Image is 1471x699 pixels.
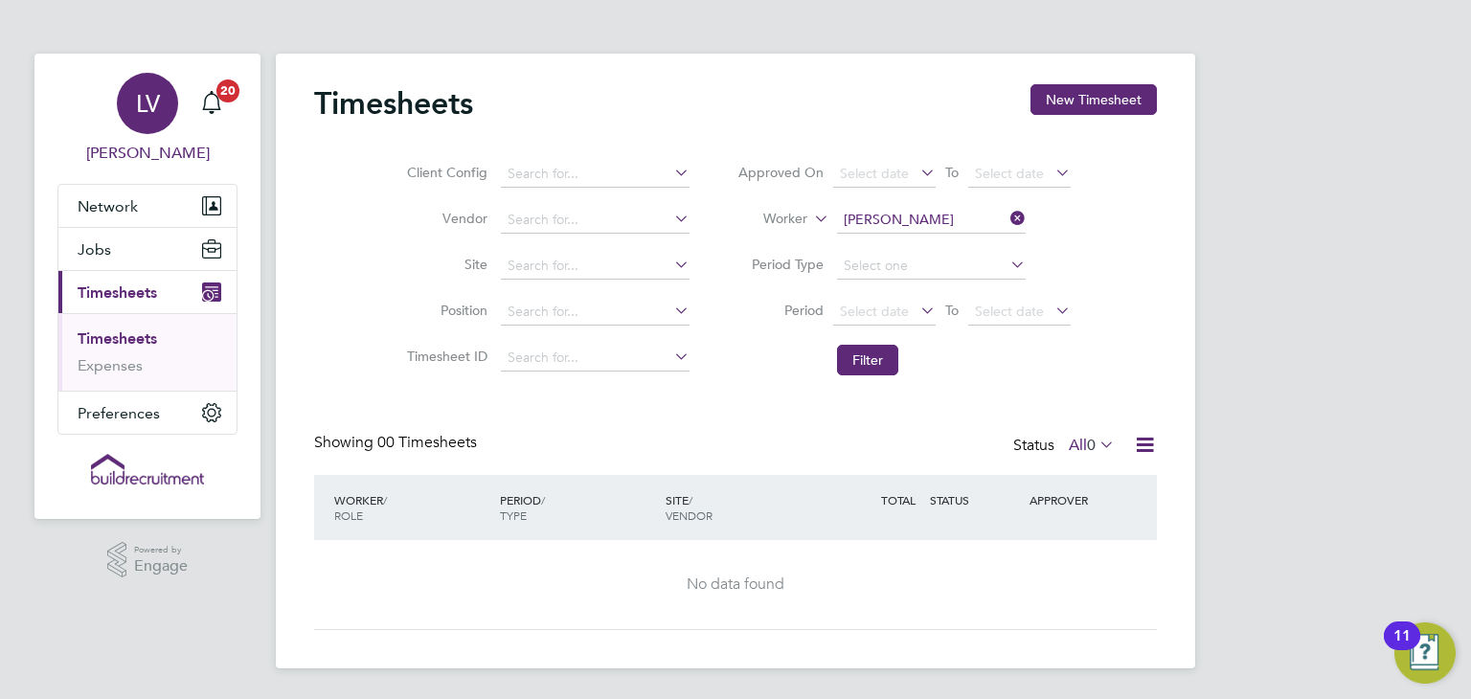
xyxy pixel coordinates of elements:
[58,313,237,391] div: Timesheets
[840,165,909,182] span: Select date
[401,256,487,273] label: Site
[192,73,231,134] a: 20
[1030,84,1157,115] button: New Timesheet
[78,240,111,259] span: Jobs
[401,210,487,227] label: Vendor
[840,303,909,320] span: Select date
[1069,436,1115,455] label: All
[107,542,189,578] a: Powered byEngage
[501,345,690,372] input: Search for...
[501,299,690,326] input: Search for...
[333,575,1138,595] div: No data found
[136,91,160,116] span: LV
[57,73,238,165] a: LV[PERSON_NAME]
[1394,622,1456,684] button: Open Resource Center, 11 new notifications
[1025,483,1124,517] div: APPROVER
[837,345,898,375] button: Filter
[837,207,1026,234] input: Search for...
[314,433,481,453] div: Showing
[134,558,188,575] span: Engage
[57,454,238,485] a: Go to home page
[975,165,1044,182] span: Select date
[737,256,824,273] label: Period Type
[975,303,1044,320] span: Select date
[661,483,826,532] div: SITE
[1087,436,1096,455] span: 0
[334,507,363,523] span: ROLE
[58,392,237,434] button: Preferences
[881,492,916,507] span: TOTAL
[495,483,661,532] div: PERIOD
[501,253,690,280] input: Search for...
[1013,433,1119,460] div: Status
[91,454,204,485] img: buildrec-logo-retina.png
[401,164,487,181] label: Client Config
[57,142,238,165] span: Lucy Van der Gucht
[401,348,487,365] label: Timesheet ID
[134,542,188,558] span: Powered by
[216,79,239,102] span: 20
[78,197,138,215] span: Network
[1393,636,1411,661] div: 11
[939,160,964,185] span: To
[377,433,477,452] span: 00 Timesheets
[501,207,690,234] input: Search for...
[737,164,824,181] label: Approved On
[939,298,964,323] span: To
[78,283,157,302] span: Timesheets
[383,492,387,507] span: /
[501,161,690,188] input: Search for...
[401,302,487,319] label: Position
[666,507,713,523] span: VENDOR
[58,185,237,227] button: Network
[34,54,260,519] nav: Main navigation
[721,210,807,229] label: Worker
[541,492,545,507] span: /
[78,329,157,348] a: Timesheets
[689,492,692,507] span: /
[329,483,495,532] div: WORKER
[737,302,824,319] label: Period
[78,356,143,374] a: Expenses
[500,507,527,523] span: TYPE
[78,404,160,422] span: Preferences
[837,253,1026,280] input: Select one
[58,228,237,270] button: Jobs
[58,271,237,313] button: Timesheets
[314,84,473,123] h2: Timesheets
[925,483,1025,517] div: STATUS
